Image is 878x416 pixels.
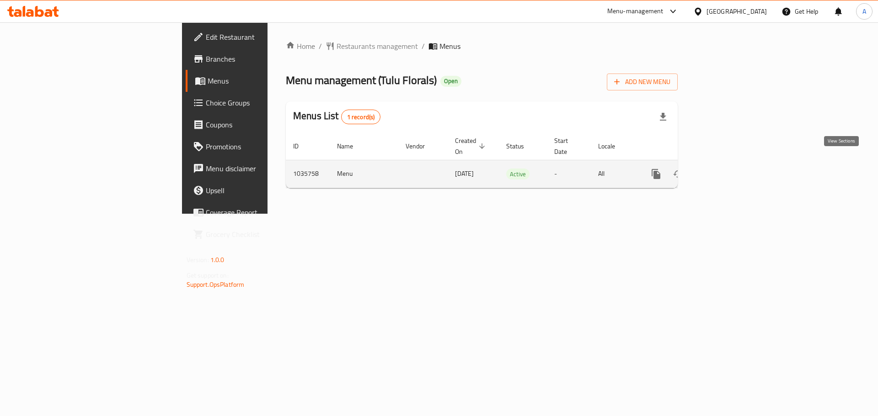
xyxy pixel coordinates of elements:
[187,279,245,290] a: Support.OpsPlatform
[614,76,670,88] span: Add New Menu
[293,109,380,124] h2: Menus List
[652,106,674,128] div: Export file
[455,168,474,179] span: [DATE]
[506,141,536,152] span: Status
[206,163,321,174] span: Menu disclaimer
[206,207,321,218] span: Coverage Report
[286,70,437,90] span: Menu management ( Tulu Florals )
[206,97,321,108] span: Choice Groups
[440,76,461,87] div: Open
[206,141,321,152] span: Promotions
[206,53,321,64] span: Branches
[186,158,329,179] a: Menu disclaimer
[337,141,365,152] span: Name
[326,41,418,52] a: Restaurants management
[707,6,767,16] div: [GEOGRAPHIC_DATA]
[186,92,329,114] a: Choice Groups
[206,229,321,240] span: Grocery Checklist
[210,254,225,266] span: 1.0.0
[186,48,329,70] a: Branches
[187,254,209,266] span: Version:
[286,41,678,52] nav: breadcrumb
[293,141,311,152] span: ID
[506,169,530,179] span: Active
[406,141,437,152] span: Vendor
[330,160,398,188] td: Menu
[598,141,627,152] span: Locale
[341,110,381,124] div: Total records count
[439,41,460,52] span: Menus
[206,185,321,196] span: Upsell
[186,179,329,201] a: Upsell
[186,70,329,92] a: Menus
[638,132,740,160] th: Actions
[286,132,740,188] table: enhanced table
[186,26,329,48] a: Edit Restaurant
[667,163,689,185] button: Change Status
[645,163,667,185] button: more
[206,119,321,130] span: Coupons
[206,32,321,42] span: Edit Restaurant
[186,201,329,223] a: Coverage Report
[187,269,229,281] span: Get support on:
[607,6,664,17] div: Menu-management
[186,114,329,136] a: Coupons
[342,113,380,121] span: 1 record(s)
[547,160,591,188] td: -
[337,41,418,52] span: Restaurants management
[591,160,638,188] td: All
[440,77,461,85] span: Open
[607,74,678,90] button: Add New Menu
[554,135,580,157] span: Start Date
[186,223,329,245] a: Grocery Checklist
[208,75,321,86] span: Menus
[186,136,329,158] a: Promotions
[862,6,866,16] span: A
[455,135,488,157] span: Created On
[422,41,425,52] li: /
